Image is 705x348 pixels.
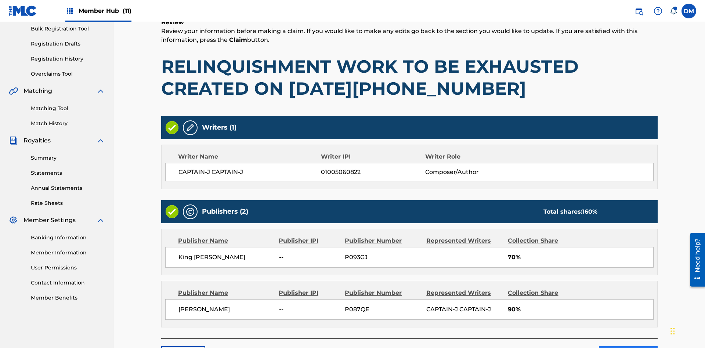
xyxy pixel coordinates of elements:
div: Collection Share [508,289,579,297]
div: Publisher Number [345,289,421,297]
a: Member Benefits [31,294,105,302]
span: Member Settings [23,216,76,225]
iframe: Chat Widget [668,313,705,348]
img: Member Settings [9,216,18,225]
strong: Claim [229,36,247,43]
div: Collection Share [508,236,579,245]
span: P093GJ [345,253,421,262]
a: Matching Tool [31,105,105,112]
p: Review your information before making a claim. If you would like to make any edits go back to the... [161,27,658,44]
img: Publishers [186,207,195,216]
div: Represented Writers [426,289,502,297]
h6: Review [161,18,658,27]
a: Banking Information [31,234,105,242]
h5: Publishers (2) [202,207,248,216]
img: Royalties [9,136,18,145]
span: 01005060822 [321,168,425,177]
a: Bulk Registration Tool [31,25,105,33]
span: [PERSON_NAME] [178,305,274,314]
div: Publisher IPI [279,289,339,297]
a: Summary [31,154,105,162]
div: Publisher Name [178,236,273,245]
img: expand [96,136,105,145]
img: Valid [166,205,178,218]
span: 160 % [582,208,597,215]
span: (11) [123,7,131,14]
a: User Permissions [31,264,105,272]
span: P087QE [345,305,421,314]
div: Publisher Number [345,236,421,245]
span: CAPTAIN-J CAPTAIN-J [426,306,491,313]
span: Royalties [23,136,51,145]
a: Overclaims Tool [31,70,105,78]
span: King [PERSON_NAME] [178,253,274,262]
a: Match History [31,120,105,127]
span: 90% [508,305,653,314]
div: User Menu [681,4,696,18]
span: CAPTAIN-J CAPTAIN-J [178,168,321,177]
div: Drag [670,320,675,342]
a: Rate Sheets [31,199,105,207]
div: Writer Name [178,152,321,161]
div: Writer Role [425,152,520,161]
img: MLC Logo [9,6,37,16]
img: help [654,7,662,15]
span: -- [279,253,340,262]
div: Represented Writers [426,236,502,245]
div: Total shares: [543,207,597,216]
img: Top Rightsholders [65,7,74,15]
a: Registration Drafts [31,40,105,48]
div: Help [651,4,665,18]
h5: Writers (1) [202,123,236,132]
img: Valid [166,121,178,134]
h1: RELINQUISHMENT WORK TO BE EXHAUSTED CREATED ON [DATE][PHONE_NUMBER] [161,55,658,99]
a: Member Information [31,249,105,257]
div: Publisher Name [178,289,273,297]
a: Public Search [632,4,646,18]
span: Matching [23,87,52,95]
img: expand [96,87,105,95]
span: Composer/Author [425,168,520,177]
span: Member Hub [79,7,131,15]
div: Publisher IPI [279,236,339,245]
img: Matching [9,87,18,95]
div: Notifications [670,7,677,15]
span: 70% [508,253,653,262]
span: -- [279,305,340,314]
div: Writer IPI [321,152,426,161]
img: expand [96,216,105,225]
a: Statements [31,169,105,177]
img: Writers [186,123,195,132]
a: Registration History [31,55,105,63]
a: Annual Statements [31,184,105,192]
img: search [634,7,643,15]
iframe: Resource Center [684,230,705,290]
a: Contact Information [31,279,105,287]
